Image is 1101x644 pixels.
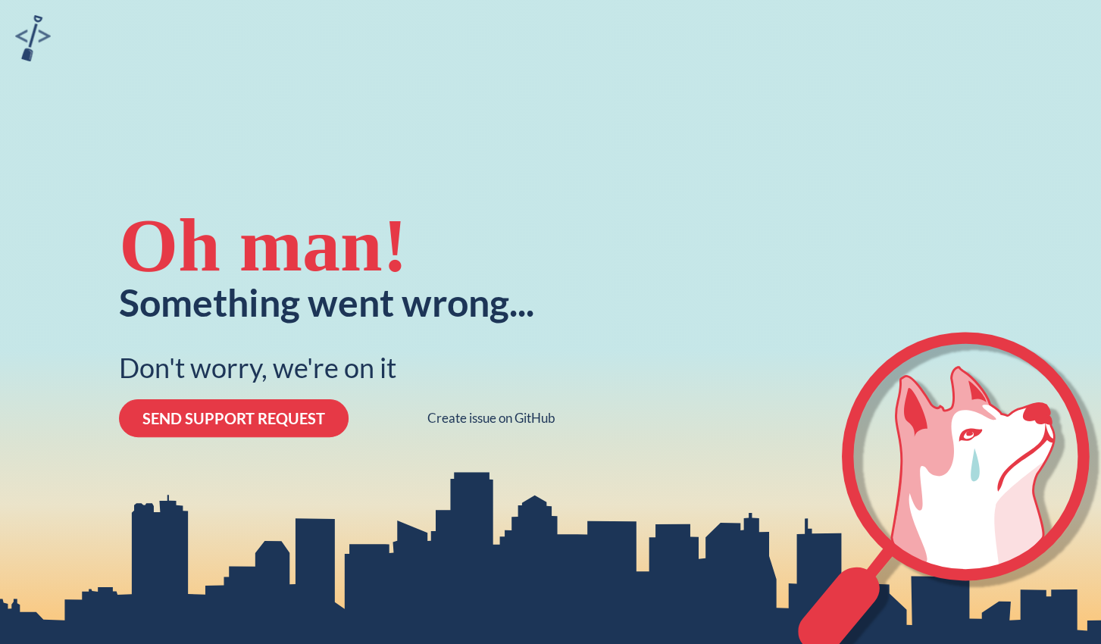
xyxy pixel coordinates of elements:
[15,15,51,66] a: sandbox logo
[119,352,396,384] div: Don't worry, we're on it
[798,332,1101,644] svg: crying-husky-2
[119,208,408,283] div: Oh man!
[119,283,534,321] div: Something went wrong...
[427,411,555,426] a: Create issue on GitHub
[119,399,349,437] button: SEND SUPPORT REQUEST
[15,15,51,61] img: sandbox logo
